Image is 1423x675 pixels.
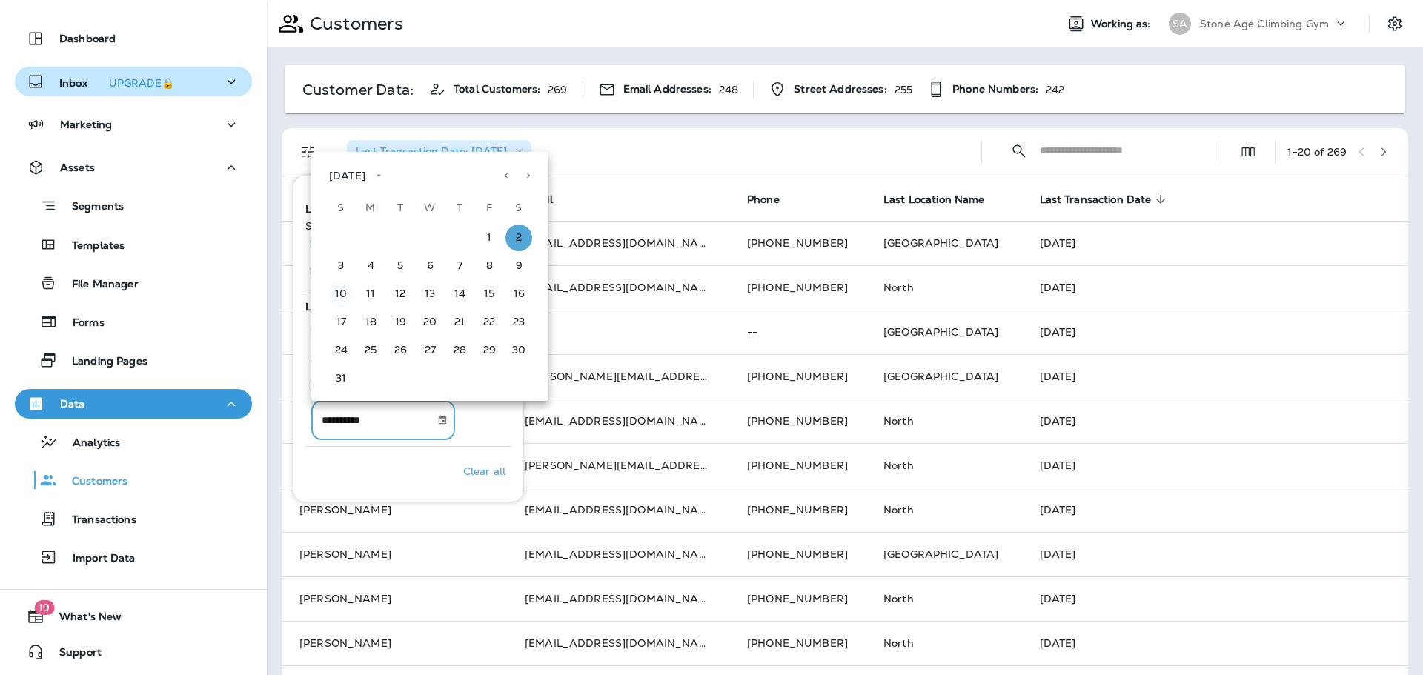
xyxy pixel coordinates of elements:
p: Transactions [57,513,136,528]
button: Import Data [15,542,252,573]
button: 13 [417,281,443,307]
p: Customer Data: [302,84,414,96]
td: [PHONE_NUMBER] [729,532,866,576]
button: 28 [446,337,473,364]
span: [GEOGRAPHIC_DATA] [883,370,998,383]
button: 30 [505,337,532,364]
span: Support [44,646,102,664]
span: North [883,503,914,516]
td: [PHONE_NUMBER] [729,354,866,399]
p: 269 [548,84,567,96]
td: [PHONE_NUMBER] [729,265,866,310]
button: Templates [15,229,252,260]
p: Customers [304,13,403,35]
td: [EMAIL_ADDRESS][DOMAIN_NAME] [507,488,729,532]
span: What's New [44,611,122,628]
span: Last Transaction Date [305,300,417,313]
button: File Manager [15,267,252,299]
p: Forms [58,316,105,330]
button: 22 [476,309,502,336]
span: North [883,592,914,605]
button: 20 [417,309,443,336]
button: 24 [328,337,354,364]
td: [DATE] [1022,443,1409,488]
td: [EMAIL_ADDRESS][DOMAIN_NAME] [507,576,729,621]
button: 12 [387,281,414,307]
td: [PERSON_NAME][EMAIL_ADDRESS][DOMAIN_NAME] [507,443,729,488]
div: Last Transaction Date: [DATE] [347,140,531,164]
button: Choose date, selected date is Aug 2, 2025 [431,409,454,431]
td: [DATE] [1022,621,1409,665]
button: 11 [357,281,384,307]
button: Marketing [15,110,252,139]
span: Phone Numbers: [952,83,1038,96]
button: Forms [15,306,252,337]
button: 26 [387,337,414,364]
p: Marketing [60,119,112,130]
span: [GEOGRAPHIC_DATA] [883,236,998,250]
div: Filters [293,167,523,502]
button: Support [15,637,252,667]
button: Data [15,389,252,419]
span: Phone [747,193,780,206]
button: Customers [15,465,252,496]
span: North [883,281,914,294]
button: 18 [357,309,384,336]
span: Street Addresses: [794,83,886,96]
p: Clear all [463,465,505,477]
button: 14 [446,281,473,307]
td: [PERSON_NAME] [282,265,507,310]
p: Select all [305,220,352,232]
p: -- [747,326,848,338]
button: 16 [505,281,532,307]
button: Edit Fields [1233,137,1263,167]
td: [PHONE_NUMBER] [729,576,866,621]
div: [DATE] [329,170,365,182]
button: 6 [417,253,443,279]
span: 19 [34,600,54,615]
td: [EMAIL_ADDRESS][DOMAIN_NAME] [507,399,729,443]
td: [DATE] [1022,532,1409,576]
td: [EMAIL_ADDRESS][DOMAIN_NAME] [507,532,729,576]
td: [PHONE_NUMBER] [729,443,866,488]
p: Segments [57,200,124,215]
td: [DATE] [1022,221,1409,265]
td: [DATE] [1022,265,1409,310]
span: Email [525,193,553,206]
span: Last Location Name [883,193,1004,206]
button: 19 [387,309,414,336]
span: North [883,414,914,428]
button: calendar view is open, switch to year view [370,167,388,184]
td: [PERSON_NAME] [282,399,507,443]
button: 1 [476,225,502,251]
button: Previous month [495,164,517,187]
button: 29 [476,337,502,364]
button: 23 [505,309,532,336]
span: Tuesday [387,193,414,223]
button: Next month [517,164,540,187]
td: [PERSON_NAME] [282,221,507,265]
td: [PERSON_NAME] [282,488,507,532]
button: Segments [15,190,252,222]
button: 19What's New [15,602,252,631]
span: Saturday [505,193,532,223]
td: [PERSON_NAME][EMAIL_ADDRESS][PERSON_NAME][DOMAIN_NAME] [507,354,729,399]
button: 7 [446,253,473,279]
td: [PHONE_NUMBER] [729,621,866,665]
td: [PERSON_NAME] [282,576,507,621]
button: Transactions [15,503,252,534]
td: [PERSON_NAME] [282,532,507,576]
p: Landing Pages [57,355,147,369]
td: [PERSON_NAME] [282,443,507,488]
button: 17 [328,309,354,336]
span: Working as: [1091,18,1154,30]
button: Dashboard [15,24,252,53]
span: Last Location Name [883,193,985,206]
button: 8 [476,253,502,279]
button: Analytics [15,426,252,457]
td: [DATE] [1022,399,1409,443]
div: UPGRADE🔒 [109,78,174,88]
td: [EMAIL_ADDRESS][DOMAIN_NAME] [507,221,729,265]
p: File Manager [57,278,139,292]
button: 27 [417,337,443,364]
